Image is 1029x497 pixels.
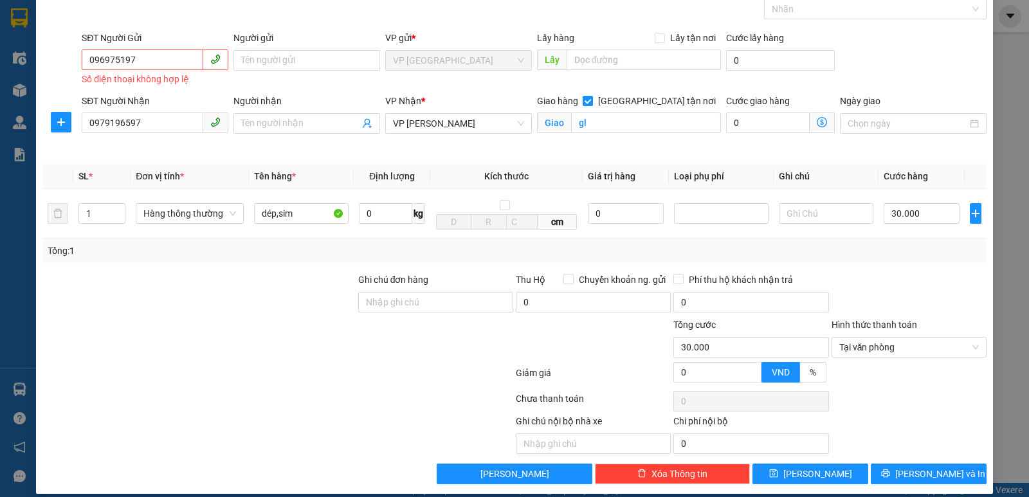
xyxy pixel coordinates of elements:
span: printer [881,469,890,479]
div: Chi phí nội bộ [673,414,828,433]
span: Lấy [537,50,567,70]
label: Cước giao hàng [726,96,790,106]
div: SĐT Người Nhận [82,94,228,108]
div: Giảm giá [514,366,672,388]
span: [PERSON_NAME] và In [895,467,985,481]
input: R [471,214,506,230]
span: Tổng cước [673,320,716,330]
span: plus [51,117,71,127]
span: Xóa Thông tin [651,467,707,481]
span: Kích thước [484,171,529,181]
input: Ghi chú đơn hàng [358,292,513,312]
input: Ghi Chú [779,203,873,224]
button: [PERSON_NAME] [437,464,592,484]
input: Nhập ghi chú [516,433,671,454]
label: Ghi chú đơn hàng [358,275,429,285]
strong: CHUYỂN PHÁT NHANH AN PHÚ QUÝ [18,10,111,52]
span: Lấy hàng [537,33,574,43]
span: Thu Hộ [516,275,545,285]
div: Chưa thanh toán [514,392,672,414]
div: Ghi chú nội bộ nhà xe [516,414,671,433]
span: Tên hàng [254,171,296,181]
button: plus [970,203,981,224]
span: VP Nhận [385,96,421,106]
span: kg [412,203,425,224]
span: Giao [537,113,571,133]
input: Ngày giao [848,116,967,131]
span: Phí thu hộ khách nhận trả [684,273,798,287]
label: Ngày giao [840,96,880,106]
div: Số điện thoại không hợp lệ [82,72,228,87]
span: % [810,367,816,377]
span: [GEOGRAPHIC_DATA] tận nơi [593,94,721,108]
div: Tổng: 1 [48,244,398,258]
span: Hàng thông thường [143,204,236,223]
span: plus [970,208,981,219]
span: delete [637,469,646,479]
span: Chuyển khoản ng. gửi [574,273,671,287]
span: [PERSON_NAME] [783,467,852,481]
span: Cước hàng [884,171,928,181]
th: Loại phụ phí [669,164,774,189]
span: VP GIA LÂM [393,114,524,133]
span: cm [538,214,577,230]
input: 0 [588,203,664,224]
span: Đơn vị tính [136,171,184,181]
span: phone [210,117,221,127]
span: user-add [362,118,372,129]
div: Người nhận [233,94,380,108]
th: Ghi chú [774,164,879,189]
input: VD: Bàn, Ghế [254,203,349,224]
span: [GEOGRAPHIC_DATA], [GEOGRAPHIC_DATA] ↔ [GEOGRAPHIC_DATA] [17,55,112,98]
span: Tại văn phòng [839,338,979,357]
span: Giá trị hàng [588,171,635,181]
img: logo [6,69,15,133]
button: deleteXóa Thông tin [595,464,750,484]
span: Lấy tận nơi [665,31,721,45]
span: VND [772,367,790,377]
span: VP Cầu Yên Xuân [393,51,524,70]
input: Dọc đường [567,50,722,70]
span: Định lượng [369,171,415,181]
span: save [769,469,778,479]
span: dollar-circle [817,117,827,127]
label: Hình thức thanh toán [832,320,917,330]
span: SL [78,171,89,181]
div: VP gửi [385,31,532,45]
span: [PERSON_NAME] [480,467,549,481]
label: Cước lấy hàng [726,33,784,43]
button: plus [51,112,71,132]
div: Người gửi [233,31,380,45]
span: Giao hàng [537,96,578,106]
input: D [436,214,471,230]
span: phone [210,54,221,64]
input: Cước lấy hàng [726,50,835,71]
button: save[PERSON_NAME] [752,464,868,484]
input: C [506,214,538,230]
button: delete [48,203,68,224]
div: SĐT Người Gửi [82,31,228,45]
input: Giao tận nơi [571,113,722,133]
input: Cước giao hàng [726,113,810,133]
button: printer[PERSON_NAME] và In [871,464,987,484]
